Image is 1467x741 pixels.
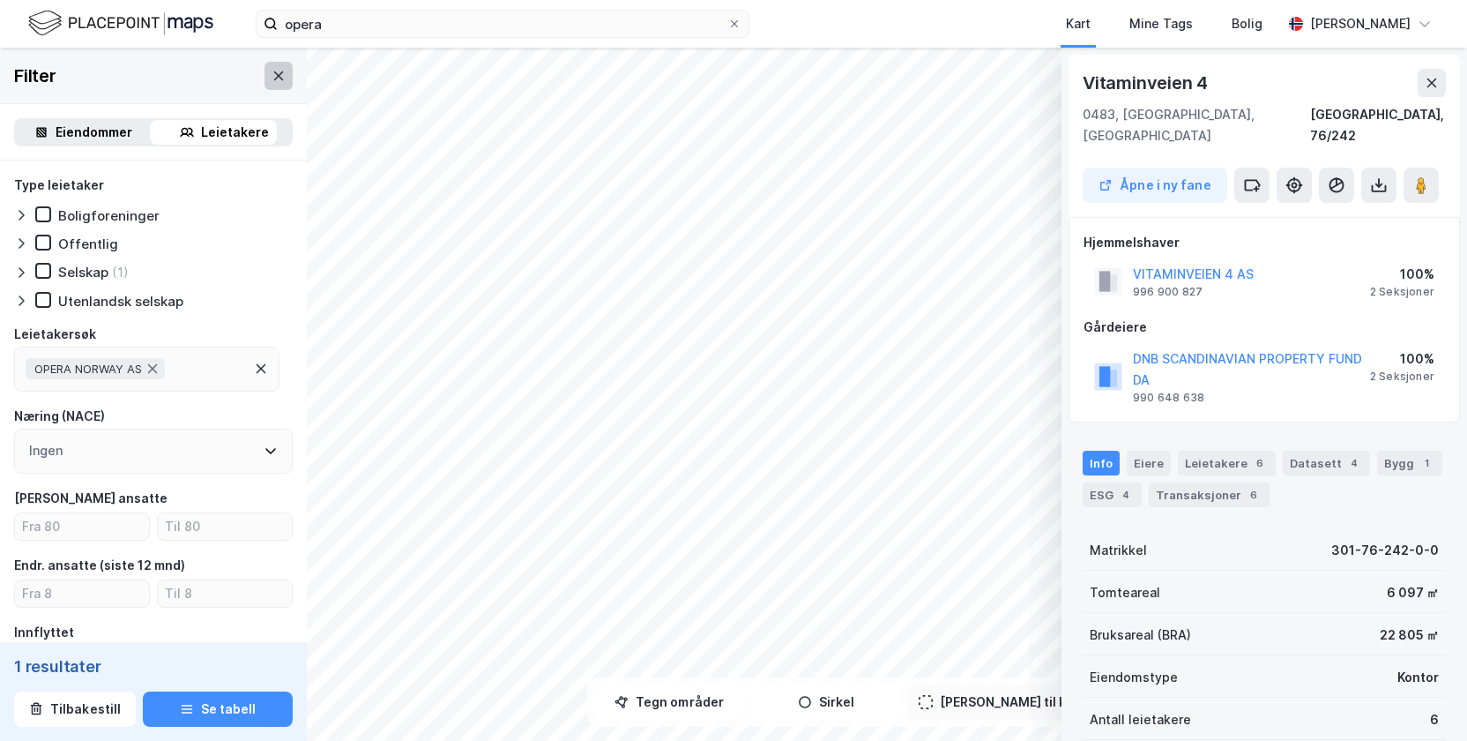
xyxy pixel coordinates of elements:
[1083,232,1445,253] div: Hjemmelshaver
[1083,483,1142,507] div: ESG
[1283,451,1370,475] div: Datasett
[14,692,136,727] button: Tilbakestill
[14,324,96,345] div: Leietakersøk
[14,62,56,90] div: Filter
[1245,486,1262,504] div: 6
[1133,391,1204,405] div: 990 648 638
[1090,582,1160,603] div: Tomteareal
[1418,454,1435,472] div: 1
[56,122,132,143] div: Eiendommer
[1370,370,1434,384] div: 2 Seksjoner
[1370,348,1434,370] div: 100%
[1090,540,1147,561] div: Matrikkel
[1083,168,1227,203] button: Åpne i ny fane
[1380,625,1439,646] div: 22 805 ㎡
[1090,625,1191,646] div: Bruksareal (BRA)
[1090,709,1191,730] div: Antall leietakere
[1310,104,1447,146] div: [GEOGRAPHIC_DATA], 76/242
[1377,451,1442,475] div: Bygg
[751,685,901,720] button: Sirkel
[1133,285,1203,299] div: 996 900 827
[14,488,168,509] div: [PERSON_NAME] ansatte
[1379,656,1467,741] iframe: Chat Widget
[29,440,63,461] div: Ingen
[1379,656,1467,741] div: Kontrollprogram for chat
[1127,451,1171,475] div: Eiere
[940,692,1127,713] div: [PERSON_NAME] til kartutsnitt
[278,11,727,37] input: Søk på adresse, matrikkel, gårdeiere, leietakere eller personer
[14,406,105,427] div: Næring (NACE)
[1370,285,1434,299] div: 2 Seksjoner
[1117,486,1135,504] div: 4
[1310,13,1411,34] div: [PERSON_NAME]
[1066,13,1091,34] div: Kart
[1331,540,1439,561] div: 301-76-242-0-0
[1083,451,1120,475] div: Info
[1232,13,1262,34] div: Bolig
[15,513,149,540] input: Fra 80
[58,264,108,281] div: Selskap
[1083,69,1211,97] div: Vitaminveien 4
[112,264,129,281] div: (1)
[143,692,293,727] button: Se tabell
[34,362,142,376] span: OPERA NORWAY AS
[14,656,293,677] div: 1 resultater
[201,122,269,143] div: Leietakere
[1178,451,1276,475] div: Leietakere
[58,207,160,224] div: Boligforeninger
[158,513,292,540] input: Til 80
[14,555,185,576] div: Endr. ansatte (siste 12 mnd)
[1387,582,1439,603] div: 6 097 ㎡
[1345,454,1363,472] div: 4
[15,580,149,607] input: Fra 8
[158,580,292,607] input: Til 8
[1129,13,1193,34] div: Mine Tags
[14,622,74,643] div: Innflyttet
[1083,317,1445,338] div: Gårdeiere
[1083,104,1310,146] div: 0483, [GEOGRAPHIC_DATA], [GEOGRAPHIC_DATA]
[1149,483,1270,507] div: Transaksjoner
[1251,454,1269,472] div: 6
[58,293,183,310] div: Utenlandsk selskap
[58,236,118,252] div: Offentlig
[1090,667,1178,688] div: Eiendomstype
[28,8,213,39] img: logo.f888ab2527a4732fd821a326f86c7f29.svg
[1370,264,1434,285] div: 100%
[594,685,744,720] button: Tegn områder
[14,175,104,196] div: Type leietaker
